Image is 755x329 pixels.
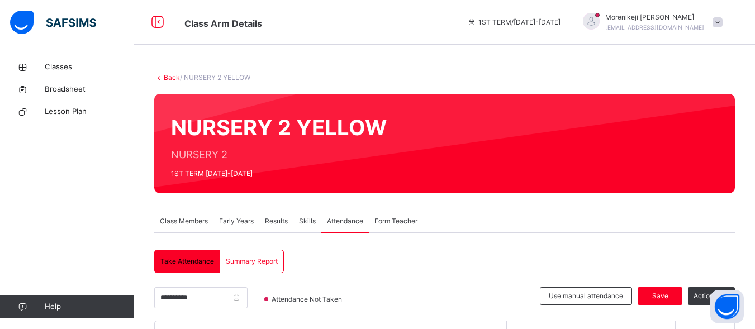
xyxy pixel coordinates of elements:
span: Attendance Not Taken [270,294,345,304]
span: Lesson Plan [45,106,134,117]
span: Save [646,291,674,301]
span: Attendance [327,216,363,226]
span: Form Teacher [374,216,417,226]
img: safsims [10,11,96,34]
div: MorenikejiAnietie-Joseph [572,12,728,32]
span: 1ST TERM [DATE]-[DATE] [171,169,387,179]
span: Broadsheet [45,84,134,95]
button: Open asap [710,290,744,323]
span: Use manual attendance [549,291,623,301]
span: Help [45,301,134,312]
span: [EMAIL_ADDRESS][DOMAIN_NAME] [605,24,704,31]
span: / NURSERY 2 YELLOW [180,73,250,82]
span: Class Members [160,216,208,226]
span: Morenikeji [PERSON_NAME] [605,12,704,22]
span: Summary Report [226,256,278,266]
span: Results [265,216,288,226]
span: Classes [45,61,134,73]
span: Skills [299,216,316,226]
span: Actions [694,291,717,301]
a: Back [164,73,180,82]
span: Early Years [219,216,254,226]
span: session/term information [467,17,561,27]
span: Take Attendance [160,256,214,266]
span: Class Arm Details [184,18,262,29]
